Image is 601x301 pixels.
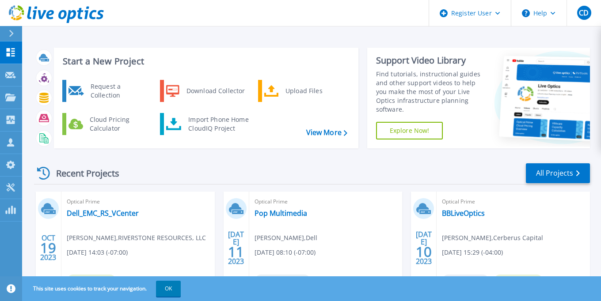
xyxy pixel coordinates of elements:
[442,197,585,207] span: Optical Prime
[182,82,249,100] div: Download Collector
[376,122,443,139] a: Explore Now!
[40,232,57,264] div: OCT 2023
[62,113,153,135] a: Cloud Pricing Calculator
[442,248,503,257] span: [DATE] 15:29 (-04:00)
[442,233,543,243] span: [PERSON_NAME] , Cerberus Capital
[156,281,181,297] button: OK
[67,275,116,288] span: Complete
[184,115,253,133] div: Import Phone Home CloudIQ Project
[255,197,397,207] span: Optical Prime
[579,9,589,16] span: CD
[67,233,206,243] span: [PERSON_NAME] , RIVERSTONE RESOURCES, LLC
[67,248,128,257] span: [DATE] 14:03 (-07:00)
[160,80,251,102] a: Download Collector
[228,248,244,256] span: 11
[24,281,181,297] span: This site uses cookies to track your navigation.
[376,55,487,66] div: Support Video Library
[67,209,139,218] a: Dell_EMC_RS_VCenter
[62,80,153,102] a: Request a Collection
[258,80,349,102] a: Upload Files
[34,162,131,184] div: Recent Projects
[40,244,56,252] span: 19
[442,275,489,288] span: Archived
[526,163,590,183] a: All Projects
[228,232,244,264] div: [DATE] 2023
[494,275,543,288] span: Complete
[255,209,307,218] a: Pop Multimedia
[442,209,485,218] a: BBLiveOptics
[63,56,347,66] h3: Start a New Project
[255,248,316,257] span: [DATE] 08:10 (-07:00)
[416,248,432,256] span: 10
[415,232,432,264] div: [DATE] 2023
[376,70,487,114] div: Find tutorials, instructional guides and other support videos to help you make the most of your L...
[255,275,311,288] span: Anonymous
[281,82,346,100] div: Upload Files
[255,233,317,243] span: [PERSON_NAME] , Dell
[86,82,151,100] div: Request a Collection
[67,197,209,207] span: Optical Prime
[85,115,151,133] div: Cloud Pricing Calculator
[306,128,347,137] a: View More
